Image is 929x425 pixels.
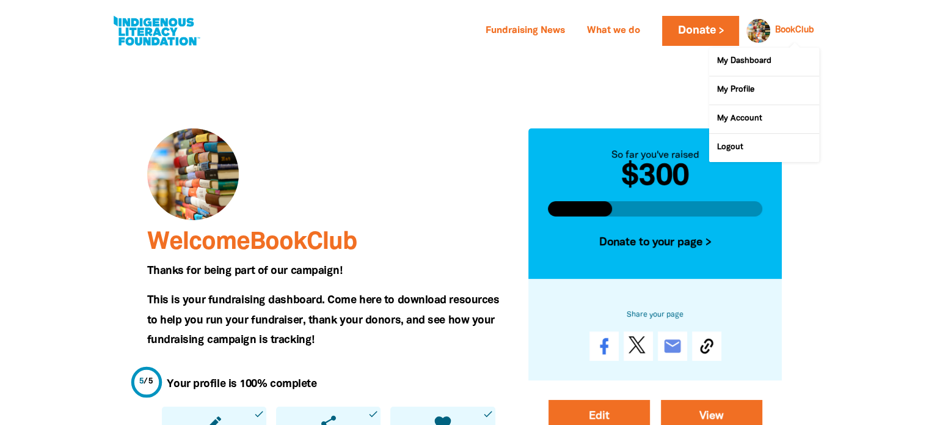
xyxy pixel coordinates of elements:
strong: Your profile is 100% complete [167,379,317,389]
a: My Profile [709,76,819,105]
a: Logout [709,134,819,162]
span: 5 [139,378,144,385]
a: What we do [580,21,647,41]
button: Donate to your page > [548,226,763,259]
i: email [663,336,682,356]
a: Share [589,331,619,361]
button: Copy Link [692,331,721,361]
a: Post [624,331,653,361]
i: done [253,408,264,419]
div: So far you've raised [548,148,763,163]
a: BookClub [775,26,814,35]
h6: Share your page [548,308,763,322]
span: Welcome BookClub [147,231,357,254]
i: done [368,408,379,419]
span: Thanks for being part of our campaign! [147,266,343,276]
a: Donate [662,16,739,46]
div: / 5 [139,376,153,388]
span: This is your fundraising dashboard. Come here to download resources to help you run your fundrais... [147,295,500,345]
a: email [658,331,687,361]
i: done [482,408,493,419]
a: My Account [709,105,819,133]
a: My Dashboard [709,48,819,76]
h2: $300 [548,163,763,192]
a: Fundraising News [478,21,572,41]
